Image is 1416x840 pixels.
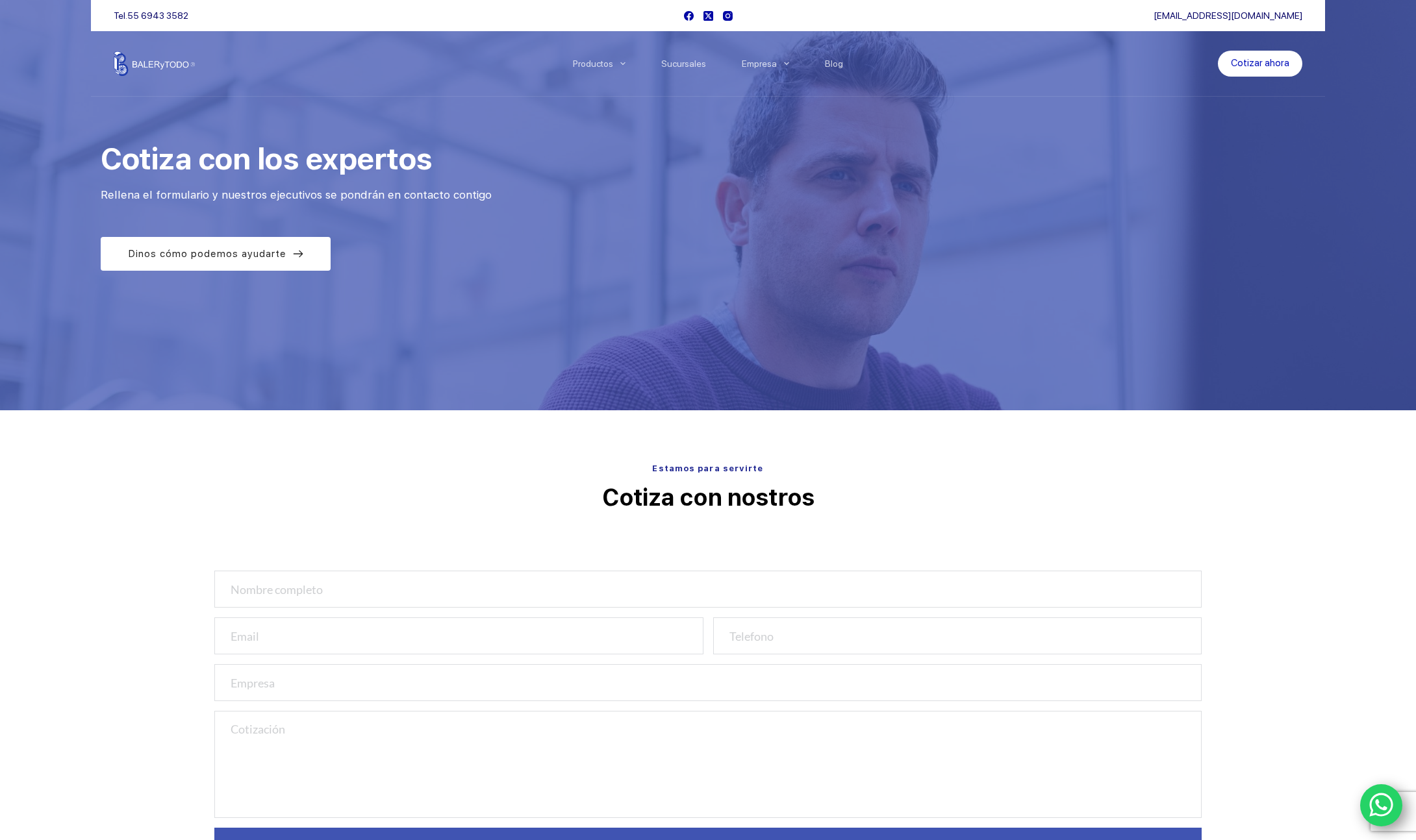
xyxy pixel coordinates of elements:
[684,11,694,21] a: Facebook
[652,463,763,473] span: Estamos para servirte
[1154,10,1302,21] a: [EMAIL_ADDRESS][DOMAIN_NAME]
[101,188,492,201] span: Rellena el formulario y nuestros ejecutivos se pondrán en contacto contigo
[713,617,1202,654] input: Telefono
[1360,784,1403,827] a: WhatsApp
[114,51,195,76] img: Balerytodo
[114,10,188,21] span: Tel.
[723,11,733,21] a: Instagram
[214,664,1202,701] input: Empresa
[1218,51,1302,77] a: Cotizar ahora
[128,246,286,262] span: Dinos cómo podemos ayudarte
[214,617,703,654] input: Email
[214,571,1202,608] input: Nombre completo
[101,141,432,177] span: Cotiza con los expertos
[127,10,188,21] a: 55 6943 3582
[214,482,1202,514] p: Cotiza con nostros
[703,11,713,21] a: X (Twitter)
[101,237,331,271] a: Dinos cómo podemos ayudarte
[555,31,861,96] nav: Menu Principal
